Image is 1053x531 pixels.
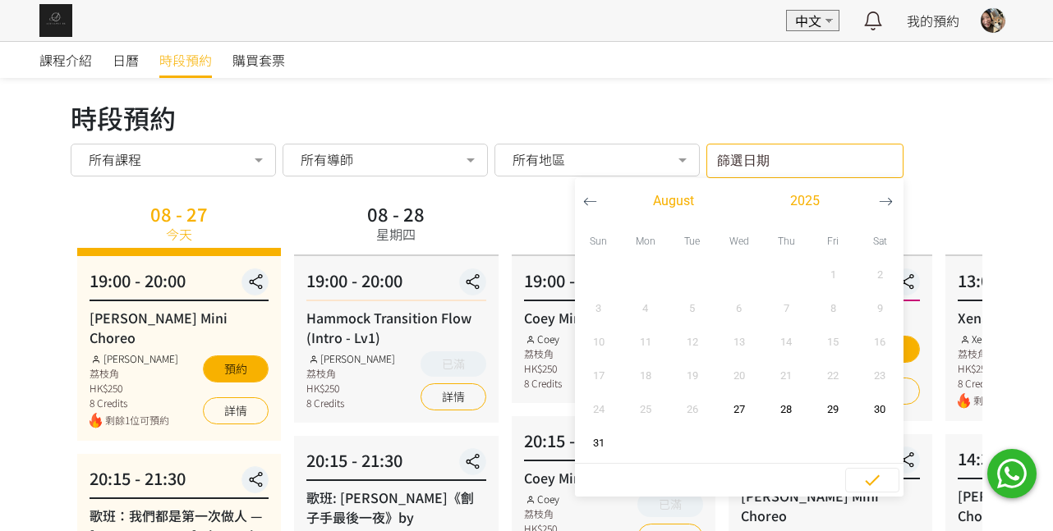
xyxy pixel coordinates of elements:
div: Coey Mini Choreo [524,308,703,327]
div: Mon [622,224,669,258]
span: 26 [674,401,710,418]
div: 荔枝角 [524,506,562,521]
span: 15 [815,334,852,350]
span: 日曆 [113,50,139,70]
div: Wed [715,224,762,258]
div: HK$250 [958,361,1037,376]
a: 課程介紹 [39,42,92,78]
button: 4 [622,291,669,325]
button: 21 [763,359,810,392]
div: HK$250 [90,381,178,396]
div: 荔枝角 [90,366,178,381]
span: 1 [815,267,852,283]
div: [PERSON_NAME] Mini Choreo [741,486,920,525]
button: 29 [810,392,857,426]
div: 8 Credits [524,376,562,391]
div: Fri [810,224,857,258]
div: [PERSON_NAME] [306,351,395,366]
span: 剩餘3位可預約 [973,393,1037,409]
span: 30 [862,401,899,418]
span: 剩餘1位可預約 [105,413,178,428]
a: 詳情 [421,383,486,410]
span: 20 [720,368,757,384]
a: 購買套票 [232,42,285,78]
div: Xena [958,332,1037,346]
span: 所有地區 [513,151,565,167]
button: 7 [763,291,810,325]
span: 購買套票 [232,50,285,70]
a: 詳情 [203,397,269,424]
button: 17 [575,359,622,392]
div: Coey [524,492,562,506]
div: Thu [763,224,810,258]
div: 星期四 [376,224,416,244]
span: 2 [862,267,899,283]
div: HK$250 [524,361,562,376]
div: Sat [857,224,904,258]
span: 24 [580,401,617,418]
button: 1 [810,258,857,291]
span: 7 [768,300,805,317]
div: 19:00 - 20:00 [524,268,703,301]
button: 28 [763,392,810,426]
span: 22 [815,368,852,384]
div: 08 - 28 [367,204,425,222]
div: Hammock Transition Flow (Intro - Lv1) [306,308,485,347]
img: fire.png [958,393,970,409]
img: img_61c0148bb0266 [39,4,72,37]
div: 20:15 - 21:30 [90,466,269,499]
div: 8 Credits [958,376,1037,391]
span: 11 [627,334,664,350]
input: 篩選日期 [706,144,904,178]
span: 3 [580,300,617,317]
button: 5 [669,291,715,325]
button: 16 [857,325,904,359]
img: fire.png [90,413,102,428]
button: 8 [810,291,857,325]
a: 我的預約 [907,11,959,30]
a: 時段預約 [159,42,212,78]
button: 24 [575,392,622,426]
span: 31 [580,435,617,451]
div: [PERSON_NAME] [90,351,178,366]
button: 31 [575,426,622,460]
span: 13 [720,334,757,350]
button: 20 [715,359,762,392]
button: August [608,189,739,213]
span: 29 [815,401,852,418]
span: 14 [768,334,805,350]
span: 6 [720,300,757,317]
span: 時段預約 [159,50,212,70]
div: Sun [575,224,622,258]
button: 26 [669,392,715,426]
button: 15 [810,325,857,359]
button: 2 [857,258,904,291]
div: 8 Credits [306,396,395,410]
button: 12 [669,325,715,359]
span: 5 [674,300,710,317]
button: 14 [763,325,810,359]
div: 時段預約 [71,98,982,137]
span: 8 [815,300,852,317]
div: Coey Mini Choreo [524,468,703,488]
button: 3 [575,291,622,325]
span: 19 [674,368,710,384]
span: 23 [862,368,899,384]
span: 21 [768,368,805,384]
div: Tue [669,224,715,258]
button: 18 [622,359,669,392]
span: 28 [768,401,805,418]
button: 19 [669,359,715,392]
button: 22 [810,359,857,392]
div: 19:00 - 20:00 [306,268,485,301]
div: 荔枝角 [524,346,562,361]
button: 9 [857,291,904,325]
span: 25 [627,401,664,418]
span: 12 [674,334,710,350]
span: 4 [627,300,664,317]
div: 荔枝角 [958,346,1037,361]
span: 17 [580,368,617,384]
div: [PERSON_NAME] Mini Choreo [90,308,269,347]
div: 20:15 - 21:15 [524,428,703,461]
